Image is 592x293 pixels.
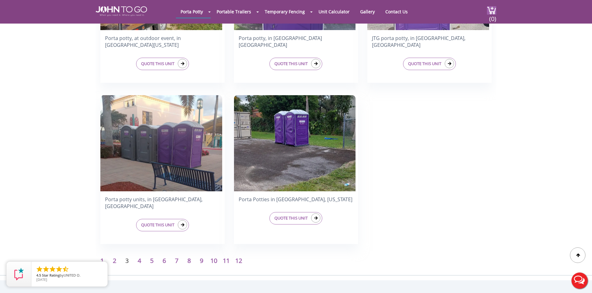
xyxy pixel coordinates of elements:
[36,277,47,282] span: [DATE]
[138,256,141,265] a: 4
[100,33,225,50] h4: Porta potty, at outdoor event, in [GEOGRAPHIC_DATA][US_STATE]
[136,58,189,70] a: QUOTE THIS UNIT
[210,256,217,265] a: 10
[381,6,412,18] a: Contact Us
[235,256,242,265] a: 12
[200,256,203,265] a: 9
[567,268,592,293] button: Live Chat
[489,10,496,23] span: (0)
[49,265,56,273] li: 
[42,265,50,273] li: 
[269,212,322,224] a: QUOTE THIS UNIT
[36,265,43,273] li: 
[260,6,310,18] a: Temporary Fencing
[100,256,104,265] a: 1
[234,33,358,50] h4: Porta potty, in [GEOGRAPHIC_DATA] [GEOGRAPHIC_DATA]
[212,6,256,18] a: Portable Trailers
[269,58,322,70] a: QUOTE THIS UNIT
[223,256,230,265] a: 11
[62,265,69,273] li: 
[176,6,208,18] a: Porta Potty
[175,256,178,265] a: 7
[64,273,80,277] span: UNITED O.
[403,58,456,70] a: QUOTE THIS UNIT
[113,256,116,265] a: 2
[121,256,133,265] p: 3
[36,273,103,278] span: by
[487,6,496,15] img: cart a
[356,6,379,18] a: Gallery
[163,256,166,265] a: 6
[36,273,41,277] span: 4.5
[367,33,492,50] h4: JTG porta potty, in [GEOGRAPHIC_DATA], [GEOGRAPHIC_DATA]
[187,256,191,265] a: 8
[100,194,225,211] h4: Porta potty units, in [GEOGRAPHIC_DATA], [GEOGRAPHIC_DATA]
[314,6,354,18] a: Unit Calculator
[150,256,154,265] a: 5
[42,273,60,277] span: Star Rating
[136,219,189,231] a: QUOTE THIS UNIT
[13,268,25,280] img: Review Rating
[55,265,63,273] li: 
[234,194,358,204] h4: Porta Potties in [GEOGRAPHIC_DATA], [US_STATE]
[96,6,147,16] img: JOHN to go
